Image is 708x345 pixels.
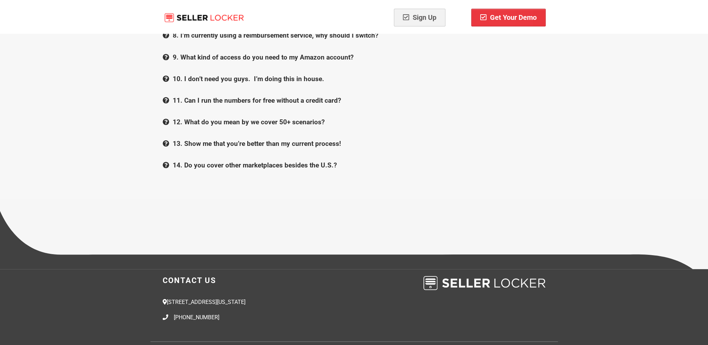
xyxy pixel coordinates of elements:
b: 8. I’m currently using a reimbursement service, why should I switch? [173,31,378,39]
span: Get Your Demo [480,13,537,22]
b: 10. I don’t need you guys. I’m doing this in house. [173,75,324,83]
b: 9. What kind of access do you need to my Amazon account? [173,53,353,61]
h2: [STREET_ADDRESS][US_STATE] [163,299,379,305]
a: [PHONE_NUMBER] [174,314,219,321]
b: 12. What do you mean by we cover 50+ scenarios? [173,118,325,126]
b: 13. Show me that you’re better than my current process! [173,140,341,148]
b: 11. Can I run the numbers for free without a credit card? [173,96,341,104]
a: Get Your Demo [471,9,546,26]
b: 14. Do you cover other marketplaces besides the U.S.? [173,161,337,169]
span: Sign Up [403,13,436,22]
b: CONTACT US [163,276,216,285]
a: Sign Up [394,9,445,26]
